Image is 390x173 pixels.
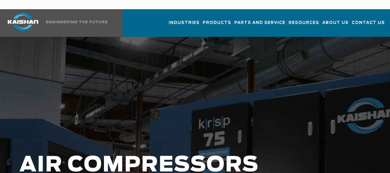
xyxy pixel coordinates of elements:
[289,15,319,36] a: Resources
[169,15,200,36] a: Industries
[46,21,107,23] img: Engineering the future
[322,15,349,36] a: About Us
[289,19,319,26] span: Resources
[322,19,349,26] span: About Us
[234,15,285,36] a: Parts and Service
[352,19,385,26] span: Contact Us
[203,15,231,36] a: Products
[352,15,385,36] a: Contact Us
[234,19,285,26] span: Parts and Service
[169,19,200,26] span: Industries
[203,19,231,26] span: Products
